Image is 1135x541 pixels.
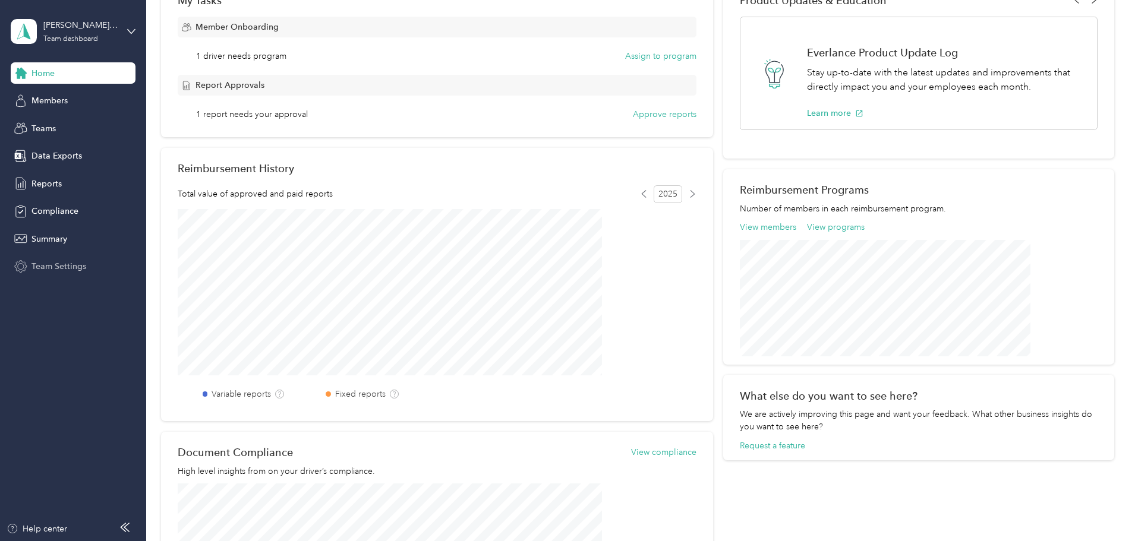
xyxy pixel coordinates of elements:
span: Compliance [31,205,78,217]
p: Stay up-to-date with the latest updates and improvements that directly impact you and your employ... [807,65,1084,94]
p: Number of members in each reimbursement program. [740,203,1098,215]
span: Total value of approved and paid reports [178,188,333,200]
h2: Reimbursement Programs [740,184,1098,196]
button: Help center [7,523,67,535]
div: [PERSON_NAME][EMAIL_ADDRESS][PERSON_NAME][DOMAIN_NAME] [43,19,118,31]
label: Fixed reports [335,388,386,400]
div: What else do you want to see here? [740,390,1098,402]
span: Members [31,94,68,107]
h1: Everlance Product Update Log [807,46,1084,59]
span: Teams [31,122,56,135]
span: Home [31,67,55,80]
label: Variable reports [212,388,271,400]
span: Report Approvals [196,79,264,91]
button: View programs [807,221,865,233]
button: View members [740,221,796,233]
span: 1 driver needs program [196,50,286,62]
div: Team dashboard [43,36,98,43]
span: Team Settings [31,260,86,273]
button: Request a feature [740,439,805,452]
span: Reports [31,178,62,190]
button: Approve reports [633,108,696,121]
span: Summary [31,233,67,245]
span: Data Exports [31,150,82,162]
span: Member Onboarding [196,21,279,33]
p: High level insights from on your driver’s compliance. [178,465,696,477]
span: 2025 [654,185,682,203]
button: View compliance [631,446,696,458]
iframe: Everlance-gr Chat Button Frame [1068,474,1135,541]
h2: Reimbursement History [178,162,294,175]
button: Learn more [807,107,863,119]
div: We are actively improving this page and want your feedback. What other business insights do you w... [740,408,1098,433]
span: 1 report needs your approval [196,108,308,121]
button: Assign to program [625,50,696,62]
h2: Document Compliance [178,446,293,458]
